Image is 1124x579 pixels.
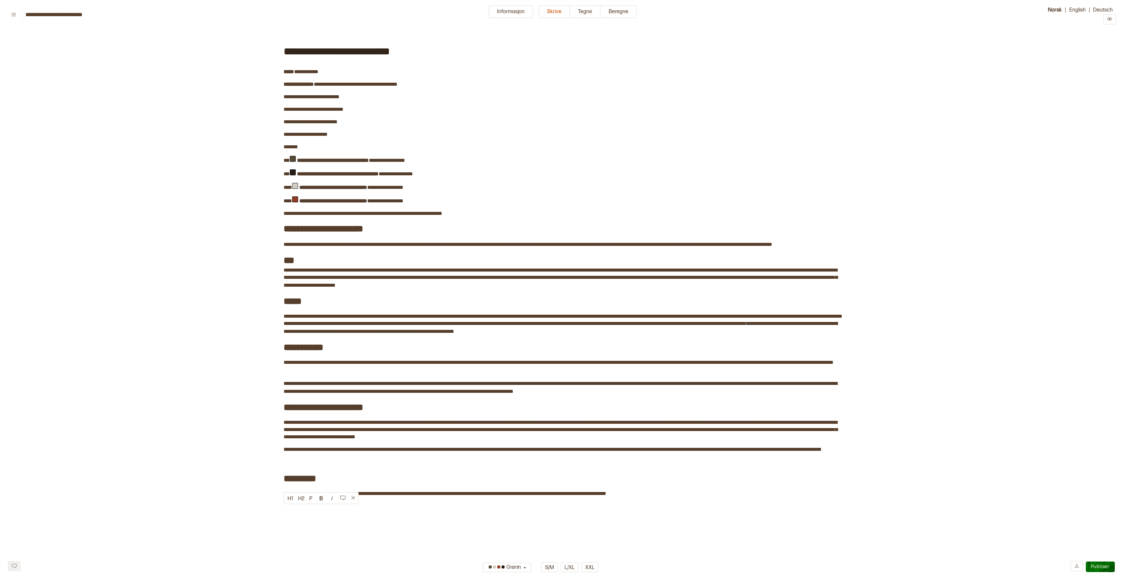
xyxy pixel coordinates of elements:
[601,5,637,18] button: Beregne
[1091,564,1110,569] span: Publiser
[1086,562,1115,572] button: Publiser
[538,5,570,18] button: Skrive
[340,495,345,500] img: A chat bubble
[295,493,305,504] button: H2
[316,493,326,504] button: B
[538,5,570,25] a: Skrive
[483,563,531,572] button: Grønn
[1103,14,1116,25] button: Preview
[1045,5,1065,14] button: Norsk
[284,493,295,504] button: H1
[1107,16,1112,21] svg: Preview
[1034,5,1116,25] div: | |
[305,493,316,504] button: P
[601,5,637,25] a: Beregne
[570,5,601,18] button: Tegne
[487,562,522,573] div: Grønn
[1090,5,1116,14] button: Deutsch
[570,5,601,25] a: Tegne
[541,562,558,572] button: S/M
[326,493,337,504] button: I
[488,5,533,18] button: Informasjon
[1103,17,1116,23] a: Preview
[1066,5,1089,14] button: English
[561,562,579,572] button: L/XL
[581,562,598,572] button: XXL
